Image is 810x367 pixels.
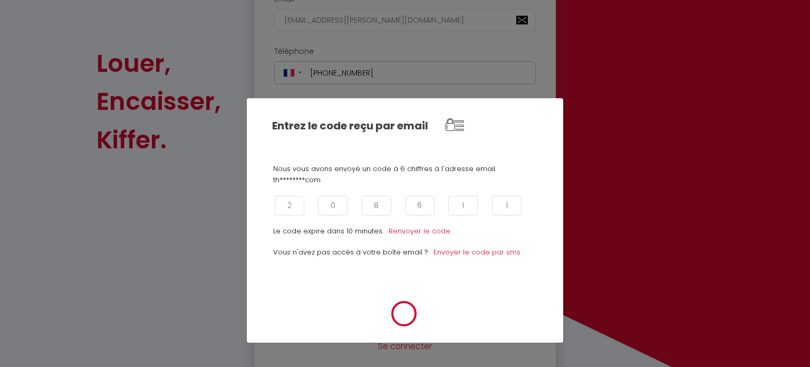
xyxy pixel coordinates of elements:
img: NO IMAGE [436,106,473,143]
a: Renvoyer le code [389,226,450,236]
p: Nous vous avons envoyé un code à 6 chiffres à l'adresse email th********com [273,164,537,185]
h2: Entrez le code reçu par email [272,119,436,132]
p: Vous n'avez pas accès à votre boîte email ? [273,247,428,268]
p: Le code expire dans 10 minutes. [273,226,383,237]
a: Envoyer le code par sms [433,247,520,257]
